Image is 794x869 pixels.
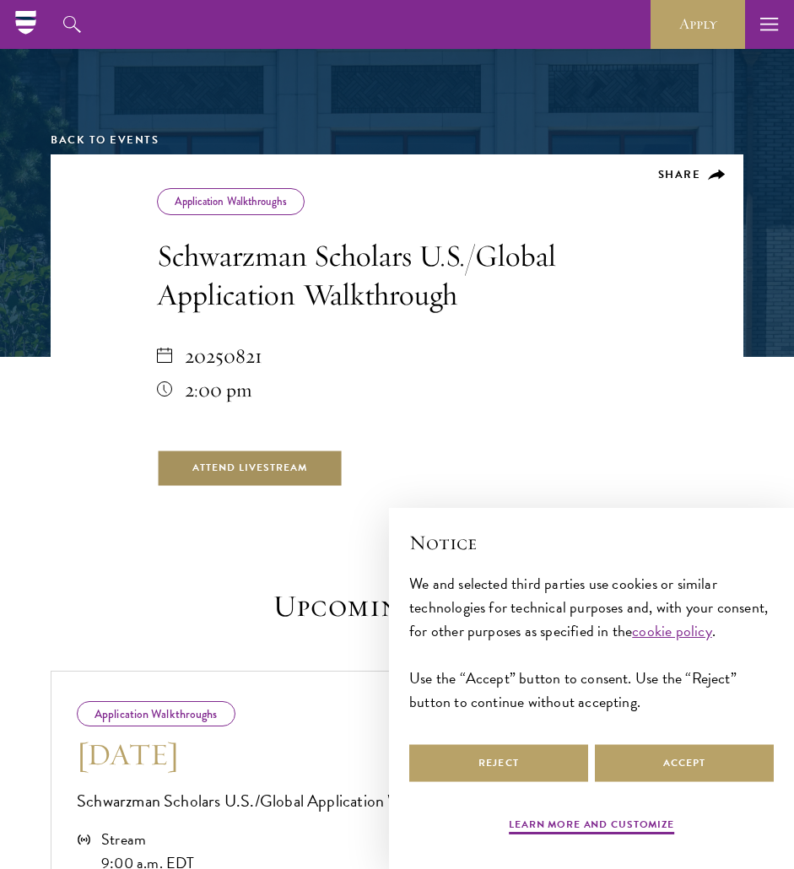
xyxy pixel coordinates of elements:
div: Application Walkthroughs [77,701,235,726]
a: Application Walkthroughs [175,193,287,209]
a: Attend Livestream [157,449,343,487]
button: Share [658,167,726,182]
button: Accept [595,744,774,782]
h1: Schwarzman Scholars U.S./Global Application Walkthrough [157,236,638,314]
div: Stream [101,828,194,851]
div: 20250821 [157,339,638,373]
h2: Upcoming Events [136,588,659,624]
h3: [DATE] [77,735,717,774]
div: We and selected third parties use cookies or similar technologies for technical purposes and, wit... [409,572,774,714]
h2: Notice [409,528,774,557]
button: Reject [409,744,588,782]
button: Learn more and customize [509,817,674,837]
a: Back to Events [51,132,159,148]
p: Schwarzman Scholars U.S./Global Application Walkthrough [77,786,717,815]
span: Share [658,166,701,183]
a: cookie policy [632,619,711,642]
div: 2:00 pm [157,373,638,407]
